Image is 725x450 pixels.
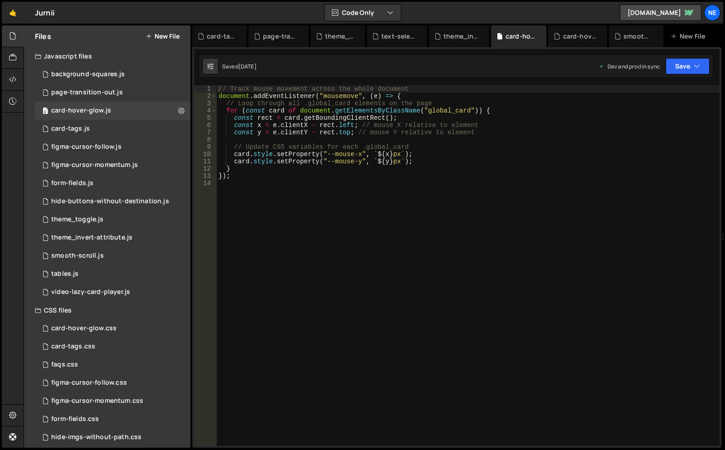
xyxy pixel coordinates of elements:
div: 12 [194,165,217,172]
div: text-select-colour.css [381,32,416,41]
div: form-fields.js [51,179,93,187]
button: Code Only [325,5,401,21]
h2: Files [35,31,51,41]
div: 16694/46846.css [35,428,190,446]
div: card-tags.css [207,32,236,41]
div: 6 [194,122,217,129]
div: card-tags.js [51,125,90,133]
div: figma-cursor-momentum.css [51,397,143,405]
div: smooth-scroll.js [51,252,104,260]
div: card-hover-glow.js [51,107,111,115]
div: 16694/45896.js [35,283,190,301]
div: background-squares.js [51,70,125,78]
div: 16694/47252.css [35,392,190,410]
div: 5 [194,114,217,122]
div: figma-cursor-follow.css [51,379,127,387]
div: 16694/47814.js [35,83,190,102]
div: 9 [194,143,217,151]
div: 16694/45609.js [35,247,190,265]
div: 16694/46844.js [35,120,190,138]
div: 10 [194,151,217,158]
div: 16694/46743.css [35,374,190,392]
div: 16694/47634.js [35,102,190,120]
div: New File [671,32,709,41]
div: 16694/45914.js [35,192,190,210]
div: 16694/47251.js [35,156,190,174]
a: Ne [704,5,720,21]
div: 4 [194,107,217,114]
div: theme_invert-attribute.js [51,234,132,242]
div: 16694/46977.js [35,65,190,83]
div: faqs.css [51,361,78,369]
div: 11 [194,158,217,165]
div: 14 [194,180,217,187]
span: 0 [43,108,48,115]
div: video-lazy-card-player.js [51,288,130,296]
div: figma-cursor-momentum.js [51,161,138,169]
div: Jurnii [35,7,54,18]
div: Dev and prod in sync [598,63,660,70]
div: 16694/46742.js [35,138,190,156]
div: 1 [194,85,217,93]
div: 16694/46553.js [35,229,190,247]
div: 16694/45608.js [35,174,190,192]
div: 16694/45748.css [35,410,190,428]
div: [DATE] [238,63,257,70]
div: hide-imgs-without-path.css [51,433,141,441]
div: theme_invert-attribute.js [443,32,478,41]
div: 16694/47633.css [35,319,190,337]
div: page-transition-out.js [51,88,123,97]
div: 13 [194,172,217,180]
div: card-tags.css [51,342,95,351]
div: 16694/47250.js [35,265,190,283]
div: 16694/47813.js [35,210,190,229]
div: form-fields.css [51,415,99,423]
div: 7 [194,129,217,136]
a: 🤙 [2,2,24,24]
div: hide-buttons-without-destination.js [51,197,169,205]
a: [DOMAIN_NAME] [620,5,701,21]
div: page-transition-out.js [263,32,298,41]
div: card-hover-glow.js [506,32,535,41]
button: New File [146,33,180,40]
div: 3 [194,100,217,107]
div: Saved [222,63,257,70]
div: theme_toggle.js [51,215,103,224]
div: Javascript files [24,47,190,65]
div: card-hover-glow.css [51,324,117,333]
div: figma-cursor-follow.js [51,143,122,151]
div: 16694/45746.css [35,356,190,374]
div: smooth-scroll.js [623,32,652,41]
div: 16694/46845.css [35,337,190,356]
div: 2 [194,93,217,100]
div: CSS files [24,301,190,319]
div: 8 [194,136,217,143]
div: tables.js [51,270,78,278]
button: Save [666,58,710,74]
div: theme_toggle.js [325,32,354,41]
div: card-hover-glow.css [563,32,596,41]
